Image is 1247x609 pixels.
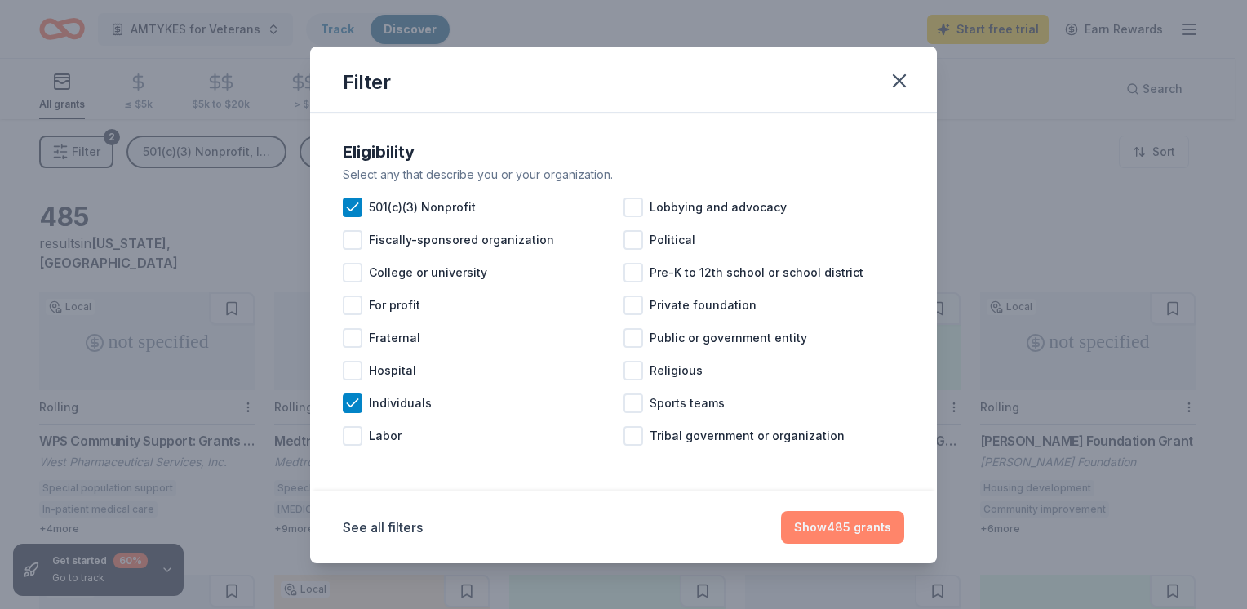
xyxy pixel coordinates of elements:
[369,426,402,446] span: Labor
[650,361,703,380] span: Religious
[369,328,420,348] span: Fraternal
[369,361,416,380] span: Hospital
[369,230,554,250] span: Fiscally-sponsored organization
[650,393,725,413] span: Sports teams
[343,165,904,184] div: Select any that describe you or your organization.
[369,263,487,282] span: College or university
[781,511,904,544] button: Show485 grants
[343,139,904,165] div: Eligibility
[650,328,807,348] span: Public or government entity
[650,296,757,315] span: Private foundation
[650,426,845,446] span: Tribal government or organization
[369,393,432,413] span: Individuals
[343,69,391,96] div: Filter
[343,518,423,537] button: See all filters
[650,263,863,282] span: Pre-K to 12th school or school district
[369,198,476,217] span: 501(c)(3) Nonprofit
[650,198,787,217] span: Lobbying and advocacy
[650,230,695,250] span: Political
[369,296,420,315] span: For profit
